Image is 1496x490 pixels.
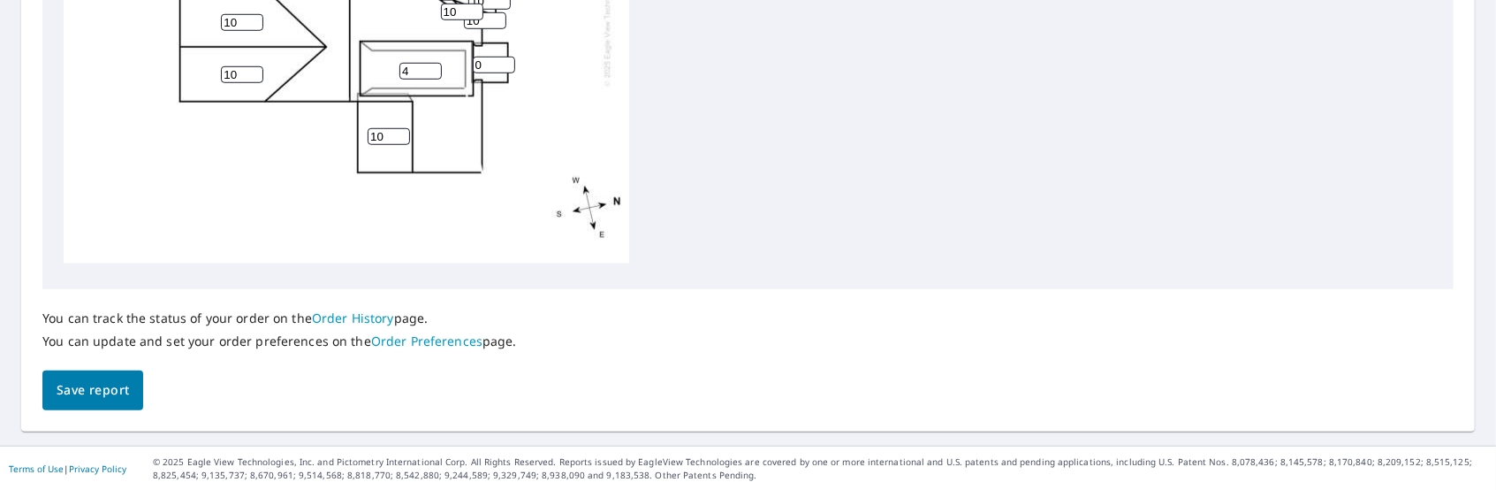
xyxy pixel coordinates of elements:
[42,333,517,349] p: You can update and set your order preferences on the page.
[42,371,143,410] button: Save report
[371,333,482,349] a: Order Preferences
[57,379,129,402] span: Save report
[42,310,517,326] p: You can track the status of your order on the page.
[153,456,1487,482] p: © 2025 Eagle View Technologies, Inc. and Pictometry International Corp. All Rights Reserved. Repo...
[69,463,126,475] a: Privacy Policy
[9,463,64,475] a: Terms of Use
[9,463,126,474] p: |
[312,310,394,326] a: Order History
